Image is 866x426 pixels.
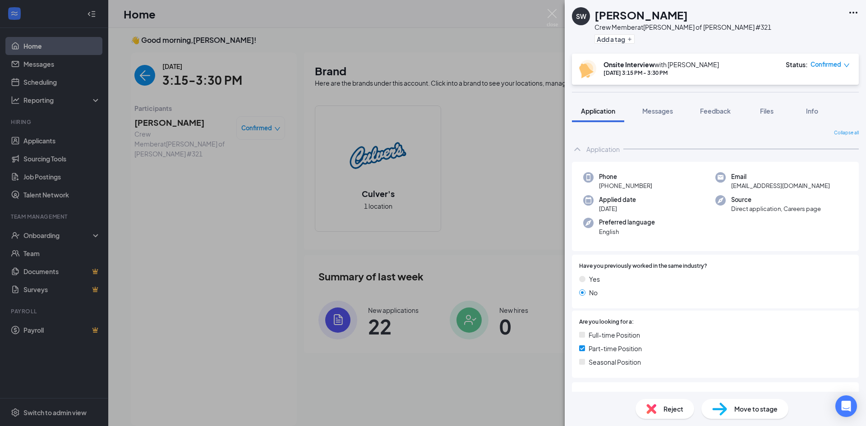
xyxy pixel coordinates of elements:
[835,395,857,417] div: Open Intercom Messenger
[603,60,654,69] b: Onsite Interview
[579,389,852,399] span: Are you legally eligible to work in the [GEOGRAPHIC_DATA]?
[599,195,636,204] span: Applied date
[603,69,719,77] div: [DATE] 3:15 PM - 3:30 PM
[589,357,641,367] span: Seasonal Position
[627,37,632,42] svg: Plus
[594,23,771,32] div: Crew Member at [PERSON_NAME] of [PERSON_NAME] #321
[576,12,586,21] div: SW
[811,60,841,69] span: Confirmed
[700,107,731,115] span: Feedback
[594,7,688,23] h1: [PERSON_NAME]
[589,344,642,353] span: Part-time Position
[579,262,707,270] span: Have you previously worked in the same industry?
[572,144,583,155] svg: ChevronUp
[579,318,634,326] span: Are you looking for a:
[603,60,719,69] div: with [PERSON_NAME]
[734,404,778,414] span: Move to stage
[589,330,640,340] span: Full-time Position
[589,274,600,284] span: Yes
[599,227,655,236] span: English
[731,204,821,213] span: Direct application, Careers page
[594,34,635,44] button: PlusAdd a tag
[731,181,830,190] span: [EMAIL_ADDRESS][DOMAIN_NAME]
[663,404,683,414] span: Reject
[642,107,673,115] span: Messages
[731,195,821,204] span: Source
[834,129,859,137] span: Collapse all
[848,7,859,18] svg: Ellipses
[599,181,652,190] span: [PHONE_NUMBER]
[589,288,598,298] span: No
[843,62,850,69] span: down
[760,107,774,115] span: Files
[599,172,652,181] span: Phone
[806,107,818,115] span: Info
[599,204,636,213] span: [DATE]
[786,60,808,69] div: Status :
[599,218,655,227] span: Preferred language
[586,145,620,154] div: Application
[731,172,830,181] span: Email
[581,107,615,115] span: Application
